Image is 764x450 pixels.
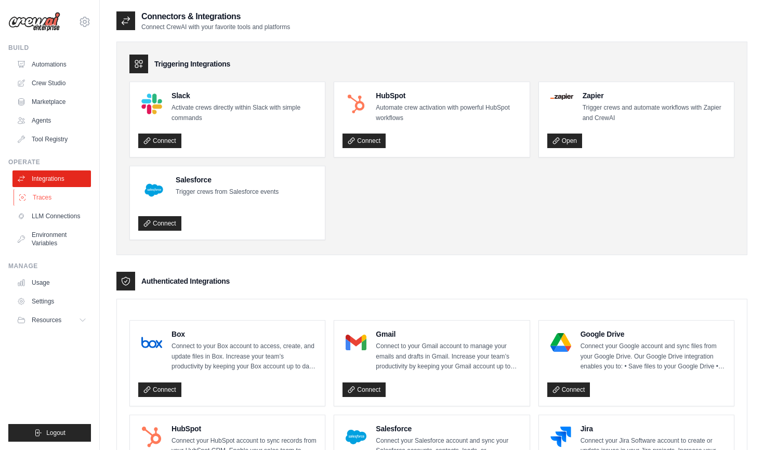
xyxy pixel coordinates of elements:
[376,90,521,101] h4: HubSpot
[14,189,92,206] a: Traces
[376,103,521,123] p: Automate crew activation with powerful HubSpot workflows
[141,94,162,114] img: Slack Logo
[172,329,317,339] h4: Box
[12,227,91,252] a: Environment Variables
[172,341,317,372] p: Connect to your Box account to access, create, and update files in Box. Increase your team’s prod...
[343,134,386,148] a: Connect
[141,23,290,31] p: Connect CrewAI with your favorite tools and platforms
[46,429,65,437] span: Logout
[138,216,181,231] a: Connect
[376,423,521,434] h4: Salesforce
[8,44,91,52] div: Build
[550,94,573,100] img: Zapier Logo
[12,112,91,129] a: Agents
[8,424,91,442] button: Logout
[176,175,279,185] h4: Salesforce
[141,427,162,447] img: HubSpot Logo
[141,332,162,353] img: Box Logo
[172,103,317,123] p: Activate crews directly within Slack with simple commands
[583,90,726,101] h4: Zapier
[172,90,317,101] h4: Slack
[376,329,521,339] h4: Gmail
[376,341,521,372] p: Connect to your Gmail account to manage your emails and drafts in Gmail. Increase your team’s pro...
[12,56,91,73] a: Automations
[581,423,726,434] h4: Jira
[547,134,582,148] a: Open
[12,94,91,110] a: Marketplace
[12,312,91,328] button: Resources
[141,178,166,203] img: Salesforce Logo
[581,341,726,372] p: Connect your Google account and sync files from your Google Drive. Our Google Drive integration e...
[154,59,230,69] h3: Triggering Integrations
[138,382,181,397] a: Connect
[176,187,279,197] p: Trigger crews from Salesforce events
[12,75,91,91] a: Crew Studio
[12,293,91,310] a: Settings
[32,316,61,324] span: Resources
[172,423,317,434] h4: HubSpot
[343,382,386,397] a: Connect
[8,262,91,270] div: Manage
[550,332,571,353] img: Google Drive Logo
[346,427,366,447] img: Salesforce Logo
[12,170,91,187] a: Integrations
[141,10,290,23] h2: Connectors & Integrations
[8,12,60,32] img: Logo
[12,131,91,148] a: Tool Registry
[12,208,91,224] a: LLM Connections
[346,332,366,353] img: Gmail Logo
[583,103,726,123] p: Trigger crews and automate workflows with Zapier and CrewAI
[581,329,726,339] h4: Google Drive
[12,274,91,291] a: Usage
[346,94,366,114] img: HubSpot Logo
[8,158,91,166] div: Operate
[550,427,571,447] img: Jira Logo
[138,134,181,148] a: Connect
[547,382,590,397] a: Connect
[141,276,230,286] h3: Authenticated Integrations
